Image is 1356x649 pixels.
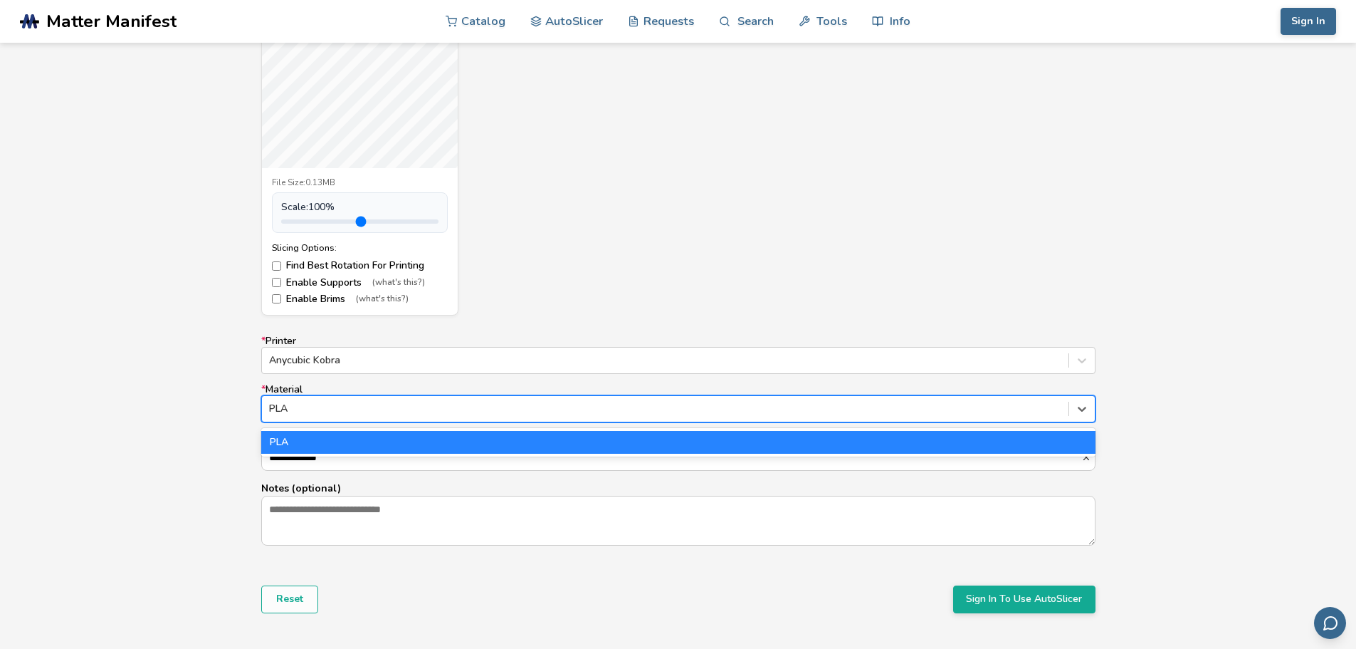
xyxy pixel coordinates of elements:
[262,497,1095,545] textarea: Notes (optional)
[269,403,272,415] input: *MaterialPLAPLA
[272,261,281,271] input: Find Best Rotation For Printing
[272,178,448,188] div: File Size: 0.13MB
[261,431,1095,454] div: PLA
[261,481,1095,496] p: Notes (optional)
[272,243,448,253] div: Slicing Options:
[262,445,1081,470] input: *Item Name
[261,586,318,613] button: Reset
[272,277,448,289] label: Enable Supports
[272,294,281,303] input: Enable Brims(what's this?)
[272,278,281,287] input: Enable Supports(what's this?)
[272,294,448,305] label: Enable Brims
[1081,452,1095,462] button: *Item Name
[356,294,409,304] span: (what's this?)
[372,278,425,288] span: (what's this?)
[281,202,335,213] span: Scale: 100 %
[1281,8,1336,35] button: Sign In
[272,260,448,271] label: Find Best Rotation For Printing
[261,336,1095,374] label: Printer
[1314,607,1346,639] button: Send feedback via email
[261,384,1095,422] label: Material
[953,586,1095,613] button: Sign In To Use AutoSlicer
[46,11,177,31] span: Matter Manifest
